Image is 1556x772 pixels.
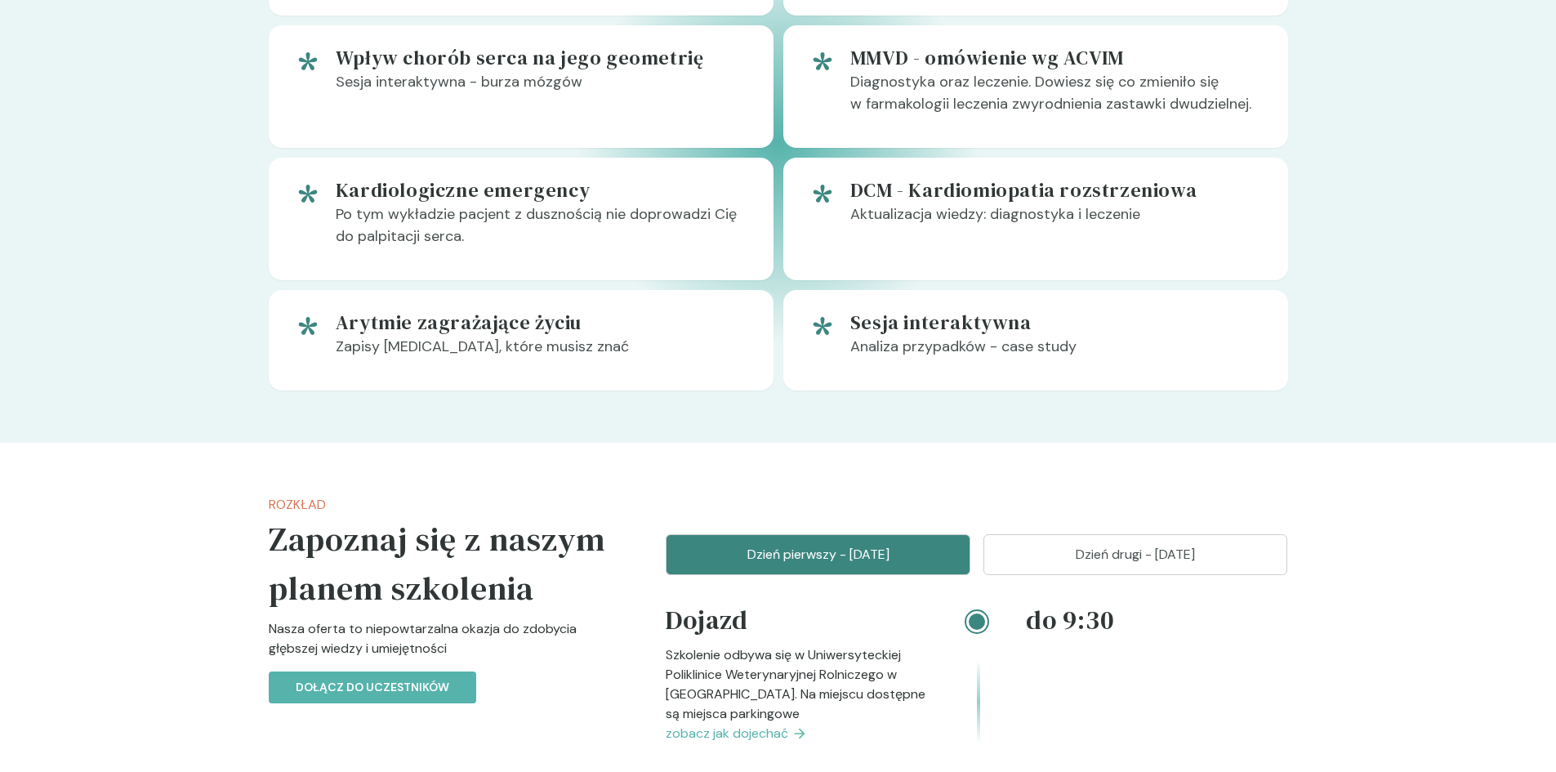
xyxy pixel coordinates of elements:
[850,177,1262,203] h5: DCM - Kardiomiopatia rozstrzeniowa
[850,203,1262,239] p: Aktualizacja wiedzy: diagnostyka i leczenie
[850,336,1262,371] p: Analiza przypadków - case study
[269,515,614,613] h5: Zapoznaj się z naszym planem szkolenia
[336,45,747,71] h5: Wpływ chorób serca na jego geometrię
[336,71,747,106] p: Sesja interaktywna - burza mózgów
[336,203,747,261] p: Po tym wykładzie pacjent z dusznością nie doprowadzi Cię do palpitacji serca.
[1004,545,1268,564] p: Dzień drugi - [DATE]
[336,310,747,336] h5: Arytmie zagrażające życiu
[666,534,970,575] button: Dzień pierwszy - [DATE]
[1026,601,1288,639] h4: do 9:30
[269,678,476,695] a: Dołącz do uczestników
[666,645,928,724] p: Szkolenie odbywa się w Uniwersyteckiej Poliklinice Weterynaryjnej Rolniczego w [GEOGRAPHIC_DATA]....
[269,619,614,672] p: Nasza oferta to niepowtarzalna okazja do zdobycia głębszej wiedzy i umiejętności
[269,495,614,515] p: Rozkład
[686,545,950,564] p: Dzień pierwszy - [DATE]
[850,71,1262,128] p: Diagnostyka oraz leczenie. Dowiesz się co zmieniło się w farmakologii leczenia zwyrodnienia zasta...
[336,336,747,371] p: Zapisy [MEDICAL_DATA], które musisz znać
[666,601,928,645] h4: Dojazd
[850,310,1262,336] h5: Sesja interaktywna
[336,177,747,203] h5: Kardiologiczne emergency
[296,679,449,696] p: Dołącz do uczestników
[269,672,476,703] button: Dołącz do uczestników
[666,724,928,743] a: zobacz jak dojechać
[850,45,1262,71] h5: MMVD - omówienie wg ACVIM
[983,534,1288,575] button: Dzień drugi - [DATE]
[666,724,788,743] span: zobacz jak dojechać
